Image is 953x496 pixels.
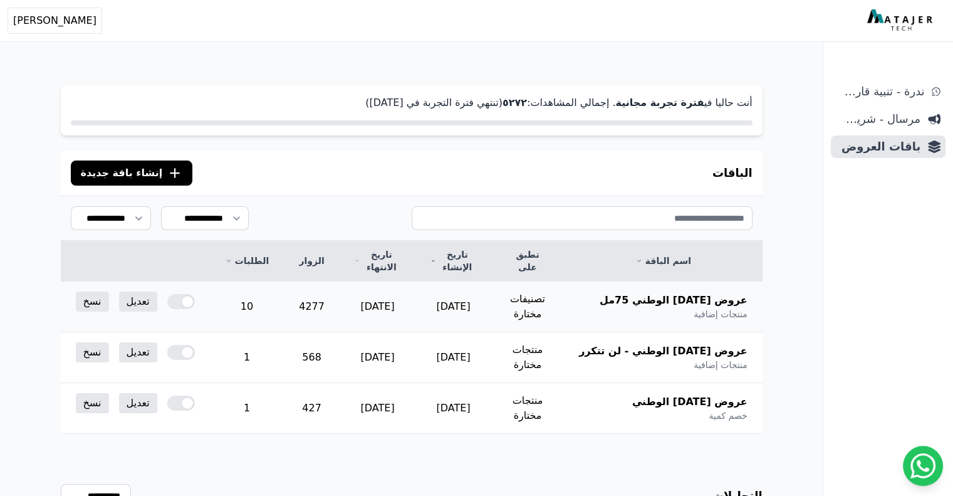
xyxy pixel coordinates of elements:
a: نسخ [76,342,109,362]
span: باقات العروض [836,138,920,156]
td: [DATE] [415,383,491,434]
td: [DATE] [340,282,415,332]
a: تاريخ الانتهاء [355,248,400,273]
span: عروض [DATE] الوطني 75مل [600,293,747,308]
span: ندرة - تنبية قارب علي النفاذ [836,83,924,100]
a: تعديل [119,292,157,312]
a: تعديل [119,342,157,362]
th: تطبق على [491,241,564,282]
td: [DATE] [340,383,415,434]
td: 1 [210,332,284,383]
a: اسم الباقة [579,255,747,267]
td: 4277 [284,282,340,332]
td: 427 [284,383,340,434]
td: 1 [210,383,284,434]
span: عروض [DATE] الوطني - لن تتكرر [579,344,747,359]
p: أنت حاليا في . إجمالي المشاهدات: (تنتهي فترة التجربة في [DATE]) [71,95,753,110]
td: منتجات مختارة [491,332,564,383]
a: تاريخ الإنشاء [430,248,476,273]
span: منتجات إضافية [694,359,747,371]
button: [PERSON_NAME] [8,8,102,34]
span: عروض [DATE] الوطني [632,394,747,409]
h3: الباقات [712,164,753,182]
a: الطلبات [225,255,269,267]
button: إنشاء باقة جديدة [71,161,193,186]
a: نسخ [76,393,109,413]
span: منتجات إضافية [694,308,747,320]
td: 568 [284,332,340,383]
strong: فترة تجربة مجانية [615,97,704,108]
td: 10 [210,282,284,332]
th: الزوار [284,241,340,282]
td: منتجات مختارة [491,383,564,434]
td: [DATE] [415,332,491,383]
strong: ٥٢٧٢ [503,97,527,108]
span: إنشاء باقة جديدة [81,166,163,181]
span: [PERSON_NAME] [13,13,96,28]
td: [DATE] [415,282,491,332]
td: تصنيفات مختارة [491,282,564,332]
a: نسخ [76,292,109,312]
a: تعديل [119,393,157,413]
span: مرسال - شريط دعاية [836,110,920,128]
td: [DATE] [340,332,415,383]
span: خصم كمية [709,409,747,422]
img: MatajerTech Logo [867,9,935,32]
